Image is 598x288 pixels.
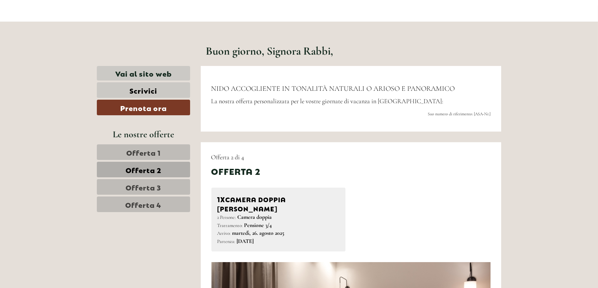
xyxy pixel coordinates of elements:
[5,19,98,41] div: Buon giorno, come possiamo aiutarla?
[97,66,190,81] a: Vai al sito web
[238,184,279,199] button: Invia
[124,5,155,17] div: giovedì
[11,34,95,39] small: 13:55
[217,238,236,244] small: Partenza:
[126,182,161,192] span: Offerta 3
[217,222,243,228] small: Trattamento:
[97,82,190,98] a: Scrivici
[217,214,236,220] small: 2 Persone:
[217,230,231,236] small: Arrivo:
[217,194,226,204] b: 1x
[232,229,285,237] b: martedì, 26. agosto 2025
[97,100,190,115] a: Prenota ora
[206,45,333,57] h1: Buon giorno, Signora Rabbi,
[97,128,190,141] div: Le nostre offerte
[126,147,161,157] span: Offerta 1
[126,165,161,175] span: Offerta 2
[211,97,444,105] span: La nostra offerta personalizzata per le vostre giornate di vacanza in [GEOGRAPHIC_DATA]:
[237,238,254,245] b: [DATE]
[217,194,340,213] div: Camera doppia [PERSON_NAME]
[238,214,272,221] b: Camera doppia
[125,199,161,209] span: Offerta 4
[244,222,272,229] b: Pensione 3/4
[211,84,455,93] span: NIDO ACCOGLIENTE IN TONALITÀ NATURALI O ARIOSO E PANORAMICO
[211,165,261,177] div: Offerta 2
[11,21,95,26] div: [GEOGRAPHIC_DATA]
[428,111,491,116] span: Suo numero di riferimento: [ASA-Nr.]
[211,153,244,161] span: Offerta 2 di 4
